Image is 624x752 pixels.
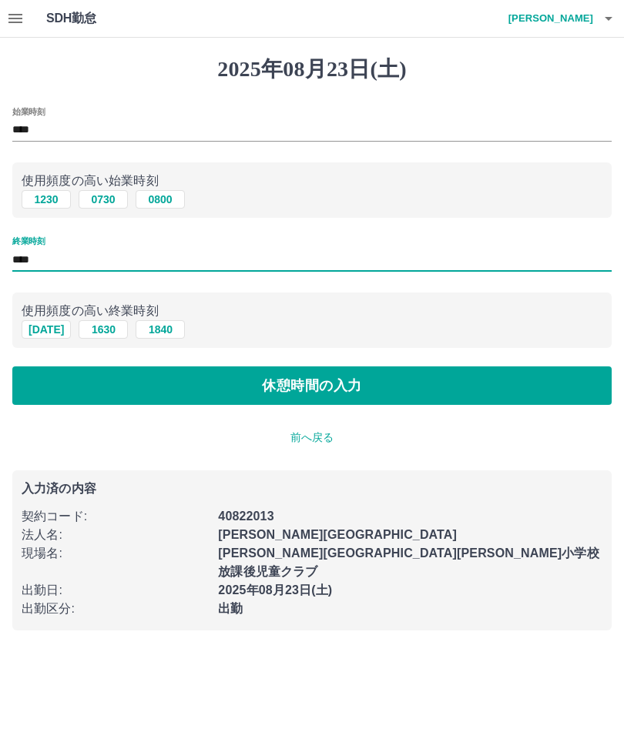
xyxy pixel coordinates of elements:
[12,105,45,117] label: 始業時刻
[218,528,457,541] b: [PERSON_NAME][GEOGRAPHIC_DATA]
[22,600,209,618] p: 出勤区分 :
[22,526,209,544] p: 法人名 :
[12,56,612,82] h1: 2025年08月23日(土)
[12,429,612,446] p: 前へ戻る
[79,320,128,339] button: 1630
[22,507,209,526] p: 契約コード :
[22,172,602,190] p: 使用頻度の高い始業時刻
[12,366,612,405] button: 休憩時間の入力
[218,602,243,615] b: 出勤
[22,483,602,495] p: 入力済の内容
[136,190,185,209] button: 0800
[22,190,71,209] button: 1230
[22,581,209,600] p: 出勤日 :
[136,320,185,339] button: 1840
[79,190,128,209] button: 0730
[22,302,602,320] p: 使用頻度の高い終業時刻
[22,320,71,339] button: [DATE]
[12,236,45,247] label: 終業時刻
[218,546,599,578] b: [PERSON_NAME][GEOGRAPHIC_DATA][PERSON_NAME]小学校放課後児童クラブ
[218,510,273,523] b: 40822013
[218,583,332,597] b: 2025年08月23日(土)
[22,544,209,563] p: 現場名 :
